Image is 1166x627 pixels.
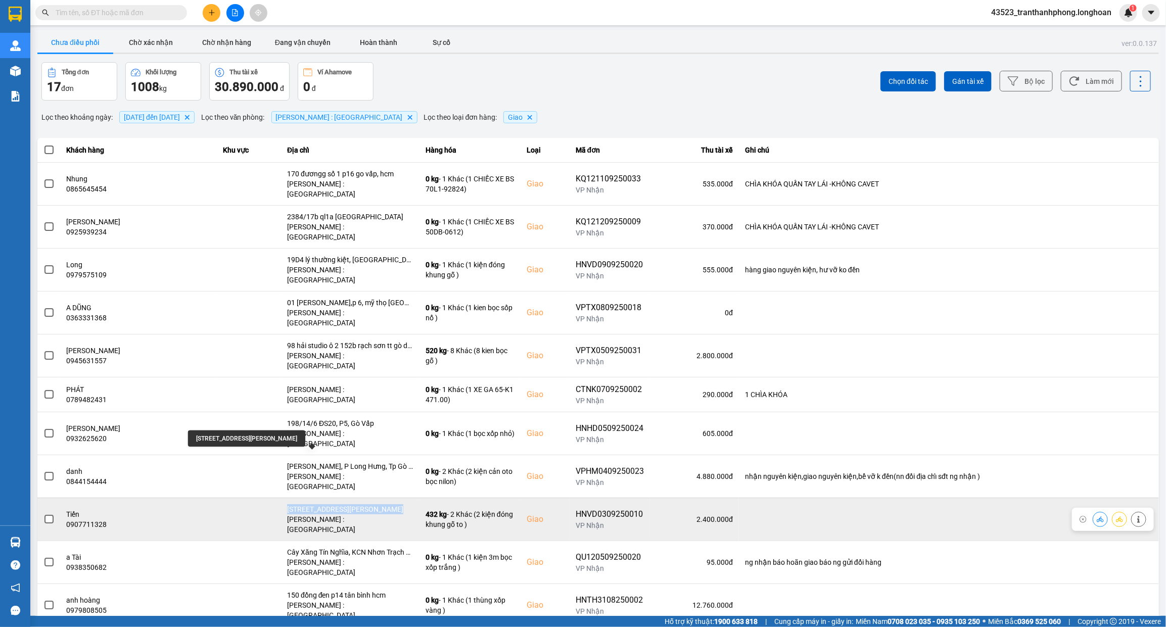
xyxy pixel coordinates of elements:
div: 0363331368 [67,313,211,323]
div: - 1 Khác (1 CHIẾC XE BS 70L1-92824) [426,174,515,194]
span: Miền Bắc [988,616,1061,627]
div: CHÌA KHÓA QUẤN TAY LÁI -KHÔNG CAVET [745,179,1153,189]
div: 2.400.000 đ [656,514,733,524]
div: [PERSON_NAME] : [GEOGRAPHIC_DATA] [287,265,413,285]
div: [PERSON_NAME] [67,346,211,356]
span: 43523_tranthanhphong.longhoan [983,6,1120,19]
span: Cung cấp máy in - giấy in: [774,616,853,627]
div: - 1 Khác (1 kiện đóng khung gỗ ) [426,260,515,280]
div: QU120509250020 [576,551,644,563]
button: Chọn đối tác [880,71,936,91]
span: caret-down [1147,8,1156,17]
span: aim [255,9,262,16]
div: [PERSON_NAME] [67,423,211,433]
div: đ [303,79,368,95]
span: notification [11,583,20,593]
div: [PERSON_NAME] : [GEOGRAPHIC_DATA] [287,471,413,492]
div: 0907711328 [67,519,211,529]
div: 0979575109 [67,270,211,280]
div: Giao [527,427,564,440]
div: 98 hải studio ô 2 152b rạch sơn tt gò dầu [GEOGRAPHIC_DATA] [287,341,413,351]
span: 0 [303,80,310,94]
button: Đang vận chuyển [265,32,341,53]
span: Hồ Chí Minh : Kho Quận 12 [276,113,403,121]
div: VP Nhận [576,520,644,530]
span: 0 kg [426,596,439,604]
button: Khối lượng1008kg [125,62,201,101]
div: đ [215,79,284,95]
span: | [1068,616,1070,627]
div: VP Nhận [576,185,644,195]
img: warehouse-icon [10,40,21,51]
th: Ghi chú [739,138,1159,163]
div: PHÁT [67,384,211,395]
span: 01/08/2025 đến 13/09/2025 [124,113,180,121]
input: Tìm tên, số ĐT hoặc mã đơn [56,7,175,18]
div: VP Nhận [576,435,644,445]
div: Giao [527,513,564,525]
strong: 0708 023 035 - 0935 103 250 [888,617,980,625]
div: [PERSON_NAME] : [GEOGRAPHIC_DATA] [287,308,413,328]
div: - 2 Khác (2 kiện đóng khung gỗ to ) [426,509,515,529]
button: Tổng đơn17đơn [41,62,117,101]
div: HNHD0509250024 [576,422,644,435]
button: aim [250,4,267,22]
strong: 1900 633 818 [714,617,758,625]
div: 170 đươngg số 1 p16 go vấp, hcm [287,169,413,179]
div: 0865645454 [67,184,211,194]
div: Long [67,260,211,270]
div: VP Nhận [576,477,644,488]
button: Hoàn thành [341,32,416,53]
div: Giao [527,389,564,401]
div: ng nhận báo hoãn giao báo ng gửi đổi hàng [745,557,1153,567]
span: plus [208,9,215,16]
div: VPHM0409250023 [576,465,644,477]
div: 555.000 đ [656,265,733,275]
div: [PERSON_NAME] : [GEOGRAPHIC_DATA] [287,384,413,405]
div: [PERSON_NAME] : [GEOGRAPHIC_DATA] [287,179,413,199]
span: 0 kg [426,429,439,438]
sup: 1 [1130,5,1137,12]
div: 0 đ [656,308,733,318]
div: CTNK0709250002 [576,383,644,396]
div: Khối lượng [146,69,176,76]
span: 432 kg [426,510,447,518]
div: Giao [527,264,564,276]
div: 0789482431 [67,395,211,405]
span: 01/08/2025 đến 13/09/2025, close by backspace [119,111,195,123]
th: Địa chỉ [281,138,419,163]
span: message [11,606,20,615]
img: warehouse-icon [10,537,21,548]
div: - 1 Khác (1 kien bọc sốp nổ ) [426,303,515,323]
div: KQ121209250009 [576,216,644,228]
span: Hồ Chí Minh : Kho Quận 12, close by backspace [271,111,417,123]
div: VPTX0509250031 [576,345,644,357]
th: Loại [521,138,570,163]
div: 0932625620 [67,433,211,444]
span: 1008 [131,80,159,94]
span: file-add [231,9,239,16]
div: 0979808505 [67,605,211,615]
div: 290.000 đ [656,390,733,400]
div: Giao [527,307,564,319]
div: VP Nhận [576,228,644,238]
span: ⚪️ [983,619,986,623]
div: - 1 Khác (1 CHIẾC XE BS 50DB-0612) [426,217,515,237]
th: Khu vực [217,138,281,163]
button: Ví Ahamove0 đ [298,62,374,101]
button: Bộ lọc [1000,71,1053,91]
div: anh hoàng [67,595,211,605]
div: [PERSON_NAME] : [GEOGRAPHIC_DATA] [287,600,413,620]
span: 0 kg [426,553,439,561]
div: VP Nhận [576,606,644,616]
div: [PERSON_NAME] : [GEOGRAPHIC_DATA] [287,222,413,242]
div: - 1 Khác (1 kiện 3m bọc xốp trắng ) [426,552,515,572]
button: Gán tài xế [944,71,992,91]
span: Lọc theo loại đơn hàng : [424,112,497,123]
div: 19D4 lý thường kiệt, [GEOGRAPHIC_DATA], [GEOGRAPHIC_DATA], [GEOGRAPHIC_DATA] [287,255,413,265]
span: 1 [1131,5,1135,12]
th: Khách hàng [61,138,217,163]
div: VP Nhận [576,563,644,573]
div: 1 CHÌA KHÓA [745,390,1153,400]
span: | [765,616,767,627]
